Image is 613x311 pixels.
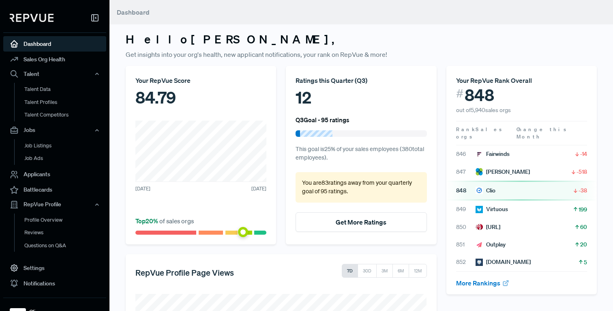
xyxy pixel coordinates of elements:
[476,240,506,249] div: Outplay
[456,126,476,133] span: Rank
[577,168,587,176] span: -518
[476,223,483,231] img: Horizon3.ai
[3,167,106,182] a: Applicants
[476,168,483,175] img: Natera
[3,67,106,81] button: Talent
[392,264,409,278] button: 6M
[456,106,511,114] span: out of 5,940 sales orgs
[126,50,597,59] p: Get insights into your org's health, new applicant notifications, your rank on RepVue & more!
[117,8,150,16] span: Dashboard
[456,85,463,102] span: #
[296,85,427,110] div: 12
[456,126,503,140] span: Sales orgs
[135,76,266,85] div: Your RepVue Score
[14,239,117,252] a: Questions on Q&A
[476,168,530,176] div: [PERSON_NAME]
[456,150,476,158] span: 846
[3,52,106,67] a: Sales Org Health
[251,185,266,192] span: [DATE]
[476,151,483,158] img: Fairwinds
[456,186,476,195] span: 848
[476,150,510,158] div: Fairwinds
[456,76,532,84] span: Your RepVue Rank Overall
[580,223,587,231] span: 60
[296,116,349,123] h6: Q3 Goal - 95 ratings
[342,264,358,278] button: 7D
[135,85,266,110] div: 84.79
[3,260,106,276] a: Settings
[3,276,106,291] a: Notifications
[14,83,117,96] a: Talent Data
[456,240,476,249] span: 851
[14,139,117,152] a: Job Listings
[3,182,106,198] a: Battlecards
[3,198,106,212] button: RepVue Profile
[456,168,476,176] span: 847
[476,259,483,266] img: data.world
[580,240,587,248] span: 20
[126,32,597,46] h3: Hello [PERSON_NAME] ,
[14,214,117,227] a: Profile Overview
[476,223,500,231] div: [URL]
[14,152,117,165] a: Job Ads
[456,279,510,287] a: More Rankings
[517,126,568,140] span: Change this Month
[296,145,427,162] p: This goal is 25 % of your sales employees ( 380 total employees).
[14,108,117,121] a: Talent Competitors
[14,226,117,239] a: Reviews
[14,96,117,109] a: Talent Profiles
[456,205,476,214] span: 849
[409,264,427,278] button: 12M
[135,217,194,225] span: of sales orgs
[456,223,476,231] span: 850
[358,264,377,278] button: 30D
[580,150,587,158] span: -14
[476,205,508,214] div: Virtuous
[456,258,476,266] span: 852
[584,258,587,266] span: 5
[465,85,494,105] span: 848
[476,186,495,195] div: Clio
[476,241,483,248] img: Outplay
[302,179,420,196] p: You are 83 ratings away from your quarterly goal of 95 ratings .
[3,123,106,137] button: Jobs
[579,186,587,194] span: -38
[135,268,234,277] h5: RepVue Profile Page Views
[296,212,427,232] button: Get More Ratings
[579,205,587,214] span: 199
[135,185,150,192] span: [DATE]
[476,187,483,194] img: Clio
[476,258,531,266] div: [DOMAIN_NAME]
[296,76,427,85] div: Ratings this Quarter ( Q3 )
[476,206,483,213] img: Virtuous
[10,14,54,22] img: RepVue
[376,264,393,278] button: 3M
[3,36,106,52] a: Dashboard
[135,217,159,225] span: Top 20 %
